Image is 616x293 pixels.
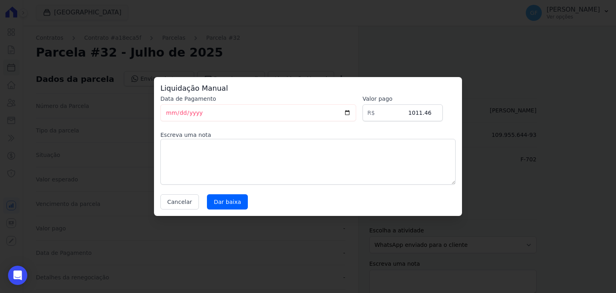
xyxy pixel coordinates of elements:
label: Valor pago [363,95,443,103]
input: Dar baixa [207,194,248,210]
button: Cancelar [160,194,199,210]
div: Open Intercom Messenger [8,266,27,285]
h3: Liquidação Manual [160,83,456,93]
label: Data de Pagamento [160,95,356,103]
label: Escreva uma nota [160,131,456,139]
